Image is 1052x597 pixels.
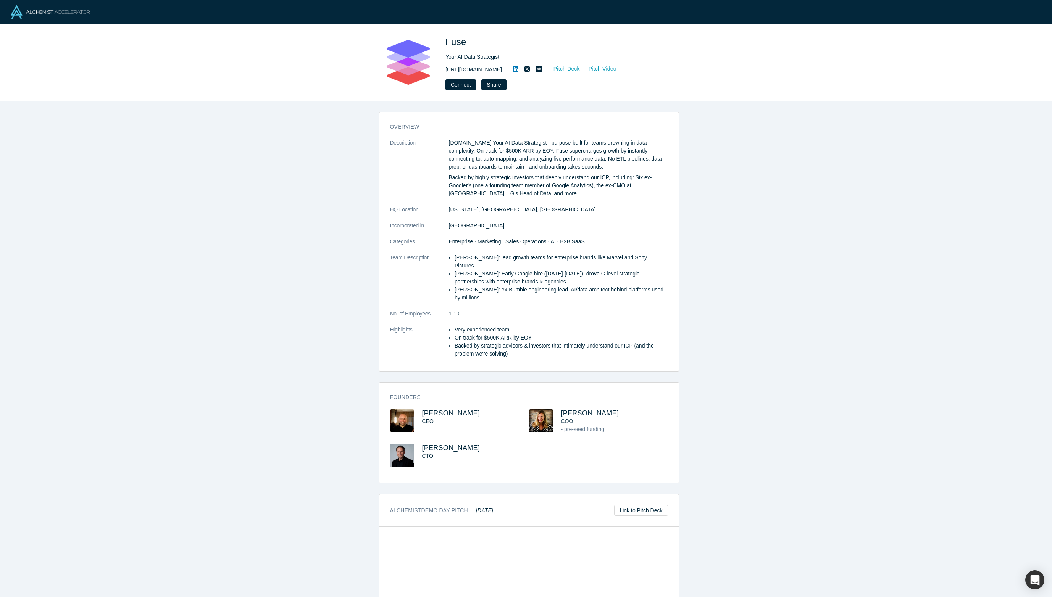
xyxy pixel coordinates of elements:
a: Link to Pitch Deck [614,505,668,516]
img: Tom Counsell's Profile Image [390,444,414,467]
dd: [GEOGRAPHIC_DATA] [449,222,668,230]
span: CEO [422,418,434,424]
p: [DOMAIN_NAME] Your AI Data Strategist - purpose-built for teams drowning in data complexity. On t... [449,139,668,171]
button: Connect [445,79,476,90]
dt: Categories [390,238,449,254]
img: Jill Randell's Profile Image [529,409,553,432]
p: Backed by highly strategic investors that deeply understand our ICP, including: Six ex-Googler's ... [449,174,668,198]
img: Fuse's Logo [381,35,435,89]
li: [PERSON_NAME]: Early Google hire ([DATE]-[DATE]), drove C-level strategic partnerships with enter... [455,270,668,286]
span: Enterprise · Marketing · Sales Operations · AI · B2B SaaS [449,238,585,245]
li: Backed by strategic advisors & investors that intimately understand our ICP (and the problem we'r... [455,342,668,358]
span: COO [561,418,573,424]
dt: HQ Location [390,206,449,222]
li: Very experienced team [455,326,668,334]
dt: Highlights [390,326,449,366]
span: Fuse [445,37,469,47]
dd: 1-10 [449,310,668,318]
a: Pitch Deck [545,64,580,73]
a: Pitch Video [580,64,617,73]
img: Jeff Cherkassky's Profile Image [390,409,414,432]
li: [PERSON_NAME]: ex-Bumble engineering lead, AI/data architect behind platforms used by millions. [455,286,668,302]
dd: [US_STATE], [GEOGRAPHIC_DATA], [GEOGRAPHIC_DATA] [449,206,668,214]
dt: Incorporated in [390,222,449,238]
button: Share [481,79,506,90]
h3: overview [390,123,657,131]
span: CTO [422,453,433,459]
div: Your AI Data Strategist. [445,53,659,61]
a: [PERSON_NAME] [561,409,619,417]
a: [URL][DOMAIN_NAME] [445,66,502,74]
li: [PERSON_NAME]: lead growth teams for enterprise brands like Marvel and Sony Pictures. [455,254,668,270]
img: Alchemist Logo [11,5,90,19]
dt: Description [390,139,449,206]
h3: Alchemist Demo Day Pitch [390,507,494,515]
a: [PERSON_NAME] [422,409,480,417]
a: [PERSON_NAME] [422,444,480,452]
li: On track for $500K ARR by EOY [455,334,668,342]
em: [DATE] [476,507,493,513]
h3: Founders [390,393,657,401]
dt: Team Description [390,254,449,310]
span: - pre-seed funding [561,426,605,432]
dt: No. of Employees [390,310,449,326]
